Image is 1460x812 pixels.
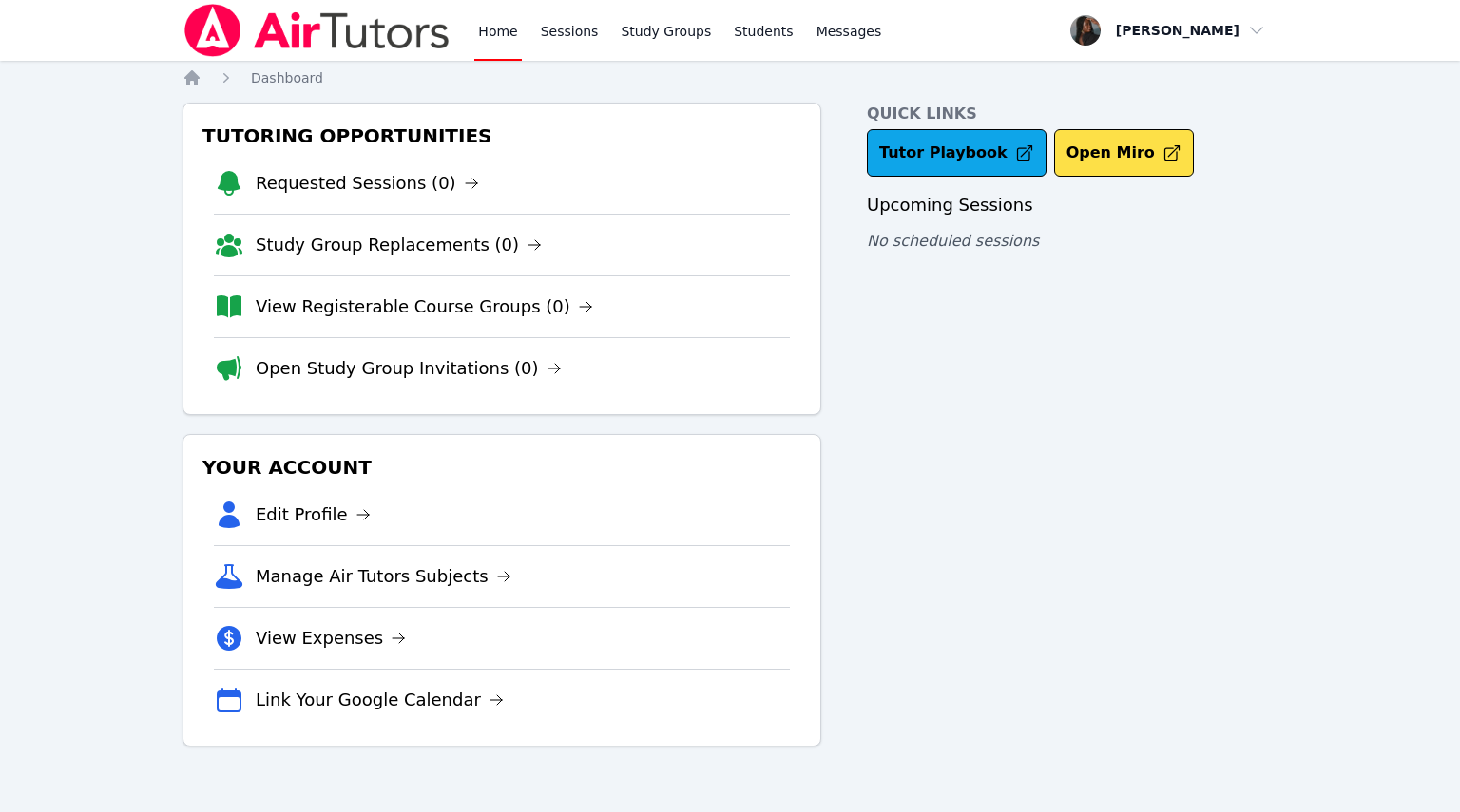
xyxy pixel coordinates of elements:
[251,68,323,87] a: Dashboard
[256,232,542,258] a: Study Group Replacements (0)
[867,103,1277,125] h4: Quick Links
[867,192,1277,218] h3: Upcoming Sessions
[256,563,511,590] a: Manage Air Tutors Subjects
[182,68,1277,87] nav: Breadcrumb
[199,119,805,153] h3: Tutoring Opportunities
[1054,129,1194,177] button: Open Miro
[182,4,451,57] img: Air Tutors
[256,355,562,382] a: Open Study Group Invitations (0)
[256,293,593,320] a: View Registerable Course Groups (0)
[251,70,323,85] span: Dashboard
[256,687,504,713] a: Link Your Google Calendar
[256,625,406,651] a: View Expenses
[867,232,1039,250] span: No scheduled sessions
[867,129,1047,177] a: Tutor Playbook
[816,22,882,41] span: Messages
[256,170,479,197] a: Requested Sessions (0)
[199,450,805,484] h3: Your Account
[256,501,371,528] a: Edit Profile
